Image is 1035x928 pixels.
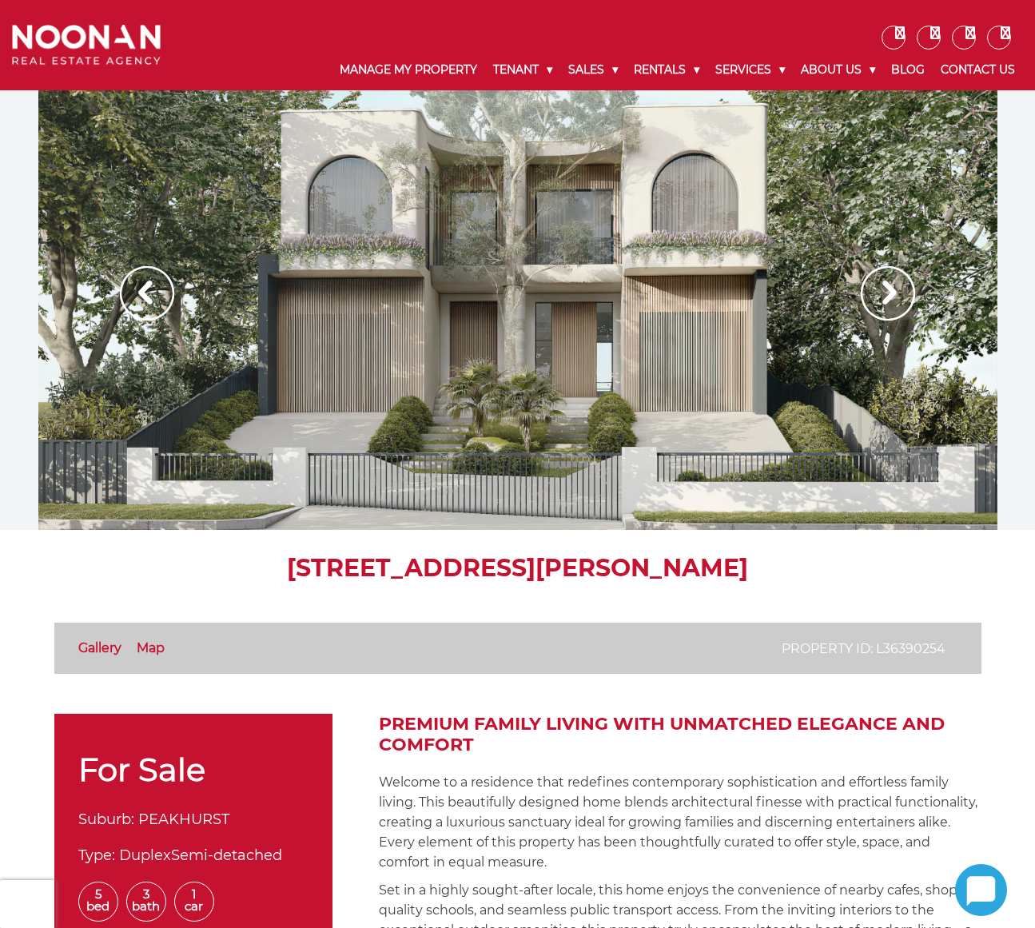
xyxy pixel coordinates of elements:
[126,882,166,922] span: 3 Bath
[861,266,915,321] img: Arrow slider
[78,750,205,789] span: For Sale
[485,50,560,90] a: Tenant
[379,772,981,872] p: Welcome to a residence that redefines contemporary sophistication and effortless family living. T...
[626,50,707,90] a: Rentals
[120,266,174,321] img: Arrow slider
[782,639,945,659] p: Property ID: L36390254
[119,846,282,864] span: DuplexSemi-detached
[379,714,981,756] h2: Premium Family Living with Unmatched Elegance and Comfort
[138,811,229,828] span: PEAKHURST
[78,811,134,828] span: Suburb:
[174,882,214,922] span: 1 Car
[12,25,161,66] img: Noonan Real Estate Agency
[137,640,165,655] a: Map
[883,50,933,90] a: Blog
[54,554,981,583] h1: [STREET_ADDRESS][PERSON_NAME]
[707,50,793,90] a: Services
[332,50,485,90] a: Manage My Property
[793,50,883,90] a: About Us
[560,50,626,90] a: Sales
[78,640,121,655] a: Gallery
[78,882,118,922] span: 5 Bed
[933,50,1023,90] a: Contact Us
[78,846,115,864] span: Type:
